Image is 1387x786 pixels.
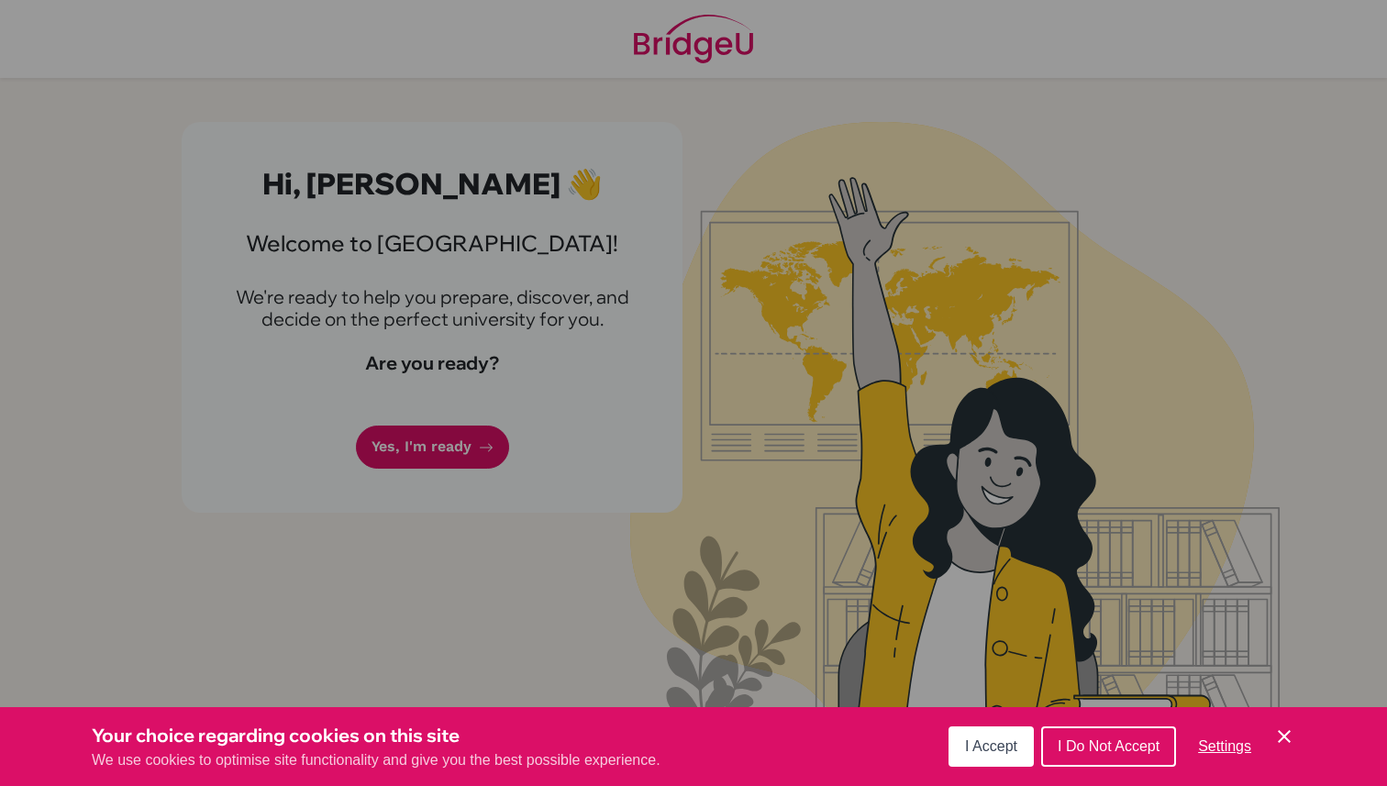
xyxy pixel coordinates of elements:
h3: Your choice regarding cookies on this site [92,722,660,749]
button: Save and close [1273,725,1295,747]
span: Settings [1198,738,1251,754]
button: I Accept [949,726,1034,767]
p: We use cookies to optimise site functionality and give you the best possible experience. [92,749,660,771]
button: I Do Not Accept [1041,726,1176,767]
button: Settings [1183,728,1266,765]
span: I Accept [965,738,1017,754]
span: I Do Not Accept [1058,738,1160,754]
